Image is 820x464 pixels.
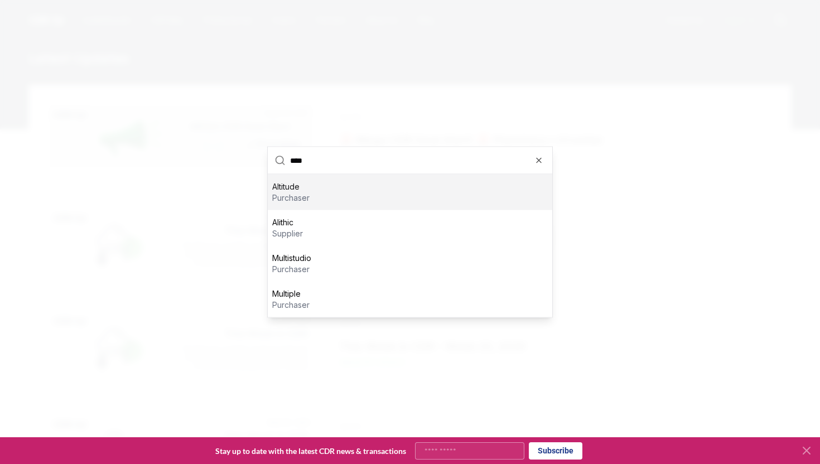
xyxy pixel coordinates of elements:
[272,299,310,311] p: purchaser
[272,228,303,239] p: supplier
[272,192,310,204] p: purchaser
[272,217,303,228] p: Alithic
[272,264,311,275] p: purchaser
[272,253,311,264] p: Multistudio
[272,288,310,299] p: Multiple
[272,181,310,192] p: Altitude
